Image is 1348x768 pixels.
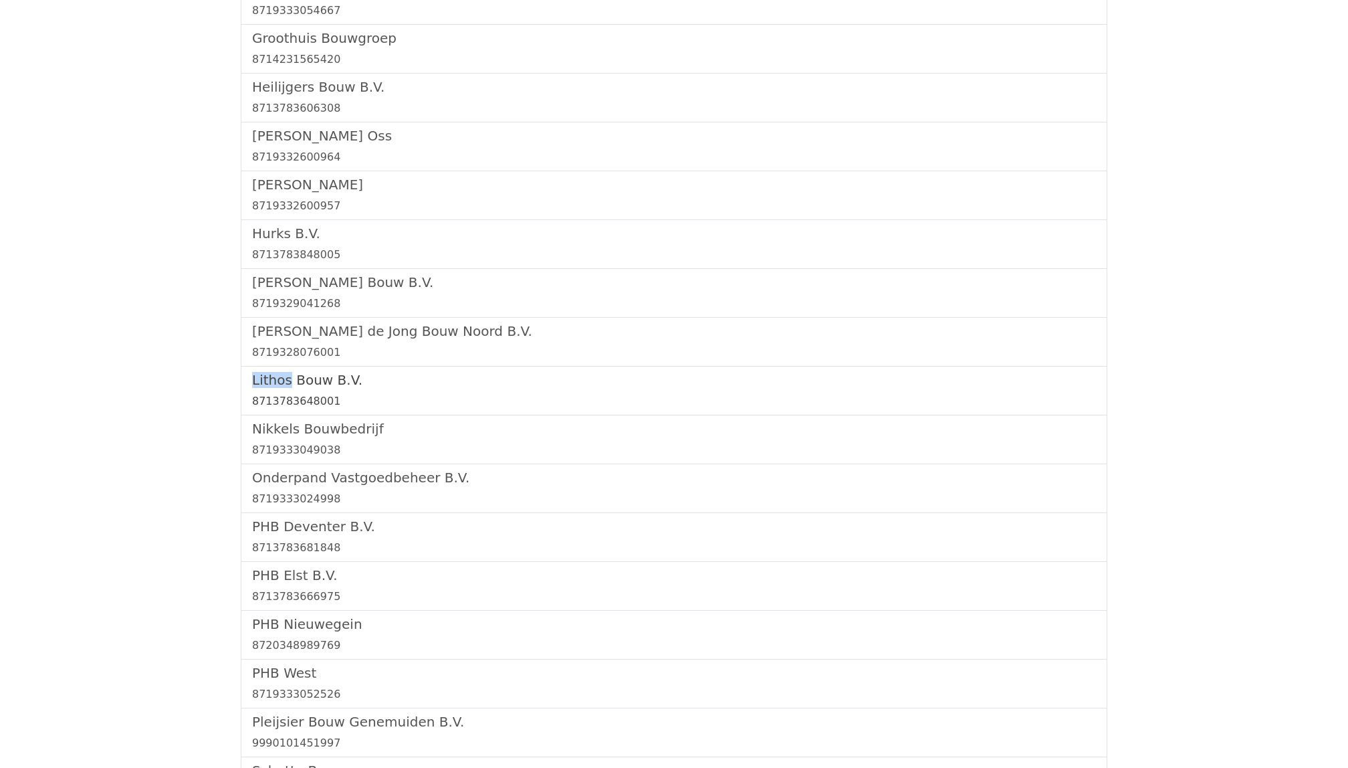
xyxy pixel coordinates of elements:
[252,616,1096,654] a: PHB Nieuwegein8720348989769
[252,52,1096,68] div: 8714231565420
[252,345,1096,361] div: 8719328076001
[252,177,1096,214] a: [PERSON_NAME]8719332600957
[252,567,1096,605] a: PHB Elst B.V.8713783666975
[252,540,1096,556] div: 8713783681848
[252,128,1096,165] a: [PERSON_NAME] Oss8719332600964
[252,274,1096,290] h5: [PERSON_NAME] Bouw B.V.
[252,616,1096,632] h5: PHB Nieuwegein
[252,589,1096,605] div: 8713783666975
[252,128,1096,144] h5: [PERSON_NAME] Oss
[252,79,1096,116] a: Heilijgers Bouw B.V.8713783606308
[252,735,1096,751] div: 9990101451997
[252,79,1096,95] h5: Heilijgers Bouw B.V.
[252,638,1096,654] div: 8720348989769
[252,421,1096,458] a: Nikkels Bouwbedrijf8719333049038
[252,225,1096,263] a: Hurks B.V.8713783848005
[252,100,1096,116] div: 8713783606308
[252,323,1096,339] h5: [PERSON_NAME] de Jong Bouw Noord B.V.
[252,323,1096,361] a: [PERSON_NAME] de Jong Bouw Noord B.V.8719328076001
[252,372,1096,409] a: Lithos Bouw B.V.8713783648001
[252,393,1096,409] div: 8713783648001
[252,470,1096,486] h5: Onderpand Vastgoedbeheer B.V.
[252,665,1096,681] h5: PHB West
[252,296,1096,312] div: 8719329041268
[252,686,1096,702] div: 8719333052526
[252,274,1096,312] a: [PERSON_NAME] Bouw B.V.8719329041268
[252,470,1096,507] a: Onderpand Vastgoedbeheer B.V.8719333024998
[252,491,1096,507] div: 8719333024998
[252,421,1096,437] h5: Nikkels Bouwbedrijf
[252,177,1096,193] h5: [PERSON_NAME]
[252,149,1096,165] div: 8719332600964
[252,518,1096,535] h5: PHB Deventer B.V.
[252,30,1096,46] h5: Groothuis Bouwgroep
[252,567,1096,583] h5: PHB Elst B.V.
[252,198,1096,214] div: 8719332600957
[252,518,1096,556] a: PHB Deventer B.V.8713783681848
[252,247,1096,263] div: 8713783848005
[252,3,1096,19] div: 8719333054667
[252,714,1096,751] a: Pleijsier Bouw Genemuiden B.V.9990101451997
[252,714,1096,730] h5: Pleijsier Bouw Genemuiden B.V.
[252,30,1096,68] a: Groothuis Bouwgroep8714231565420
[252,372,1096,388] h5: Lithos Bouw B.V.
[252,225,1096,242] h5: Hurks B.V.
[252,442,1096,458] div: 8719333049038
[252,665,1096,702] a: PHB West8719333052526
